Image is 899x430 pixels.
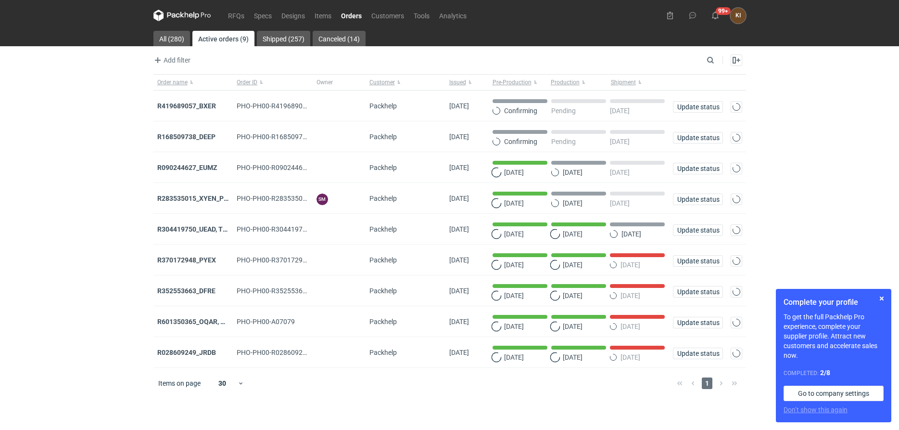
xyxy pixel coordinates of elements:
p: [DATE] [504,199,524,207]
p: To get the full Packhelp Pro experience, complete your supplier profile. Attract new customers an... [784,312,884,360]
a: R419689057_BXER [157,102,216,110]
div: Karolina Idkowiak [730,8,746,24]
span: Update status [677,104,719,110]
p: [DATE] [610,138,630,145]
button: Update status [673,348,723,359]
a: Items [310,10,336,21]
button: Actions [731,286,742,298]
a: R090244627_EUMZ [157,164,217,171]
p: [DATE] [504,323,524,330]
p: [DATE] [563,230,582,238]
button: Actions [731,224,742,236]
span: Update status [677,165,719,172]
p: [DATE] [620,323,640,330]
button: Order name [153,75,233,90]
span: 29/08/2025 [449,102,469,110]
span: Items on page [158,378,201,388]
button: Skip for now [876,293,887,304]
button: Actions [731,255,742,267]
span: Add filter [152,54,190,66]
p: [DATE] [563,199,582,207]
p: [DATE] [621,230,641,238]
span: 04/08/2025 [449,349,469,356]
a: R283535015_XYEN_PWXR [157,195,238,202]
a: R028609249_JRDB [157,349,216,356]
span: PHO-PH00-R168509738_DEEP [237,133,329,141]
span: Packhelp [369,225,397,233]
span: Packhelp [369,349,397,356]
a: All (280) [153,31,190,46]
span: PHO-PH00-R090244627_EUMZ [237,164,331,171]
p: [DATE] [563,292,582,300]
h1: Complete your profile [784,297,884,308]
a: Designs [277,10,310,21]
span: Update status [677,134,719,141]
p: [DATE] [563,261,582,269]
span: Update status [677,227,719,234]
button: KI [730,8,746,24]
p: Pending [551,107,576,115]
span: Owner [317,78,333,86]
button: Actions [731,163,742,174]
p: [DATE] [504,261,524,269]
p: [DATE] [504,292,524,300]
p: Pending [551,138,576,145]
span: Packhelp [369,102,397,110]
button: Actions [731,317,742,328]
strong: 2 / 8 [820,369,830,377]
a: R370172948_PYEX [157,256,216,264]
p: [DATE] [610,107,630,115]
span: Update status [677,288,719,295]
span: 06/08/2025 [449,318,469,326]
p: [DATE] [563,353,582,361]
input: Search [705,54,735,66]
a: Tools [409,10,434,21]
p: [DATE] [620,292,640,300]
a: Orders [336,10,367,21]
button: Actions [731,132,742,143]
span: PHO-PH00-R304419750_UEAD,-TLWQ [237,225,351,233]
span: Packhelp [369,318,397,326]
button: Update status [673,101,723,113]
span: Packhelp [369,133,397,141]
p: [DATE] [563,169,582,176]
p: Confirming [504,107,537,115]
span: 07/08/2025 [449,256,469,264]
div: 30 [207,377,238,390]
span: Packhelp [369,164,397,171]
button: Customer [366,75,445,90]
p: [DATE] [504,353,524,361]
p: [DATE] [504,230,524,238]
span: Production [551,78,580,86]
span: Update status [677,350,719,357]
span: 06/08/2025 [449,287,469,295]
button: Actions [731,101,742,113]
strong: R352553663_DFRE [157,287,215,295]
button: Update status [673,163,723,174]
span: Shipment [611,78,636,86]
span: Update status [677,196,719,203]
span: 22/08/2025 [449,164,469,171]
span: Issued [449,78,466,86]
p: [DATE] [504,169,524,176]
button: Pre-Production [489,75,549,90]
span: Customer [369,78,395,86]
p: [DATE] [563,323,582,330]
button: Update status [673,224,723,236]
a: Customers [367,10,409,21]
a: RFQs [223,10,249,21]
button: Issued [445,75,489,90]
figcaption: SM [317,194,328,205]
span: 18/08/2025 [449,225,469,233]
span: Update status [677,319,719,326]
span: Pre-Production [493,78,532,86]
span: Packhelp [369,256,397,264]
button: Update status [673,194,723,205]
p: [DATE] [620,261,640,269]
p: [DATE] [620,353,640,361]
span: Packhelp [369,287,397,295]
